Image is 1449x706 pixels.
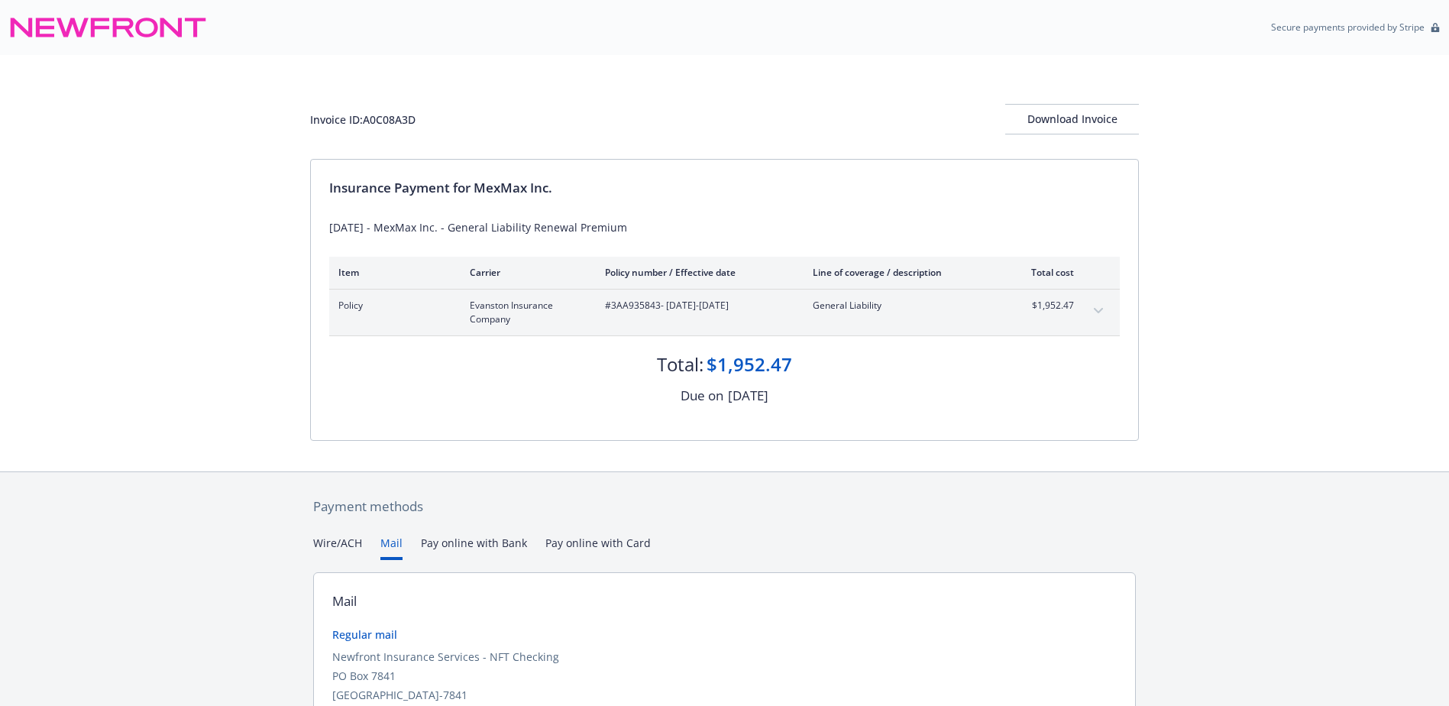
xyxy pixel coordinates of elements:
[681,386,723,406] div: Due on
[329,178,1120,198] div: Insurance Payment for MexMax Inc.
[1017,299,1074,313] span: $1,952.47
[329,290,1120,335] div: PolicyEvanston Insurance Company#3AA935843- [DATE]-[DATE]General Liability$1,952.47expand content
[1005,104,1139,134] button: Download Invoice
[1271,21,1425,34] p: Secure payments provided by Stripe
[380,535,403,560] button: Mail
[470,299,581,326] span: Evanston Insurance Company
[707,351,792,377] div: $1,952.47
[1017,266,1074,279] div: Total cost
[332,627,1117,643] div: Regular mail
[545,535,651,560] button: Pay online with Card
[728,386,768,406] div: [DATE]
[421,535,527,560] button: Pay online with Bank
[813,299,992,313] span: General Liability
[332,649,1117,665] div: Newfront Insurance Services - NFT Checking
[605,266,788,279] div: Policy number / Effective date
[332,668,1117,684] div: PO Box 7841
[657,351,703,377] div: Total:
[1086,299,1111,323] button: expand content
[605,299,788,313] span: #3AA935843 - [DATE]-[DATE]
[338,299,445,313] span: Policy
[813,266,992,279] div: Line of coverage / description
[332,591,357,611] div: Mail
[332,687,1117,703] div: [GEOGRAPHIC_DATA]-7841
[313,497,1136,517] div: Payment methods
[313,535,362,560] button: Wire/ACH
[470,266,581,279] div: Carrier
[310,112,416,128] div: Invoice ID: A0C08A3D
[338,266,445,279] div: Item
[329,219,1120,235] div: [DATE] - MexMax Inc. - General Liability Renewal Premium
[1005,105,1139,134] div: Download Invoice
